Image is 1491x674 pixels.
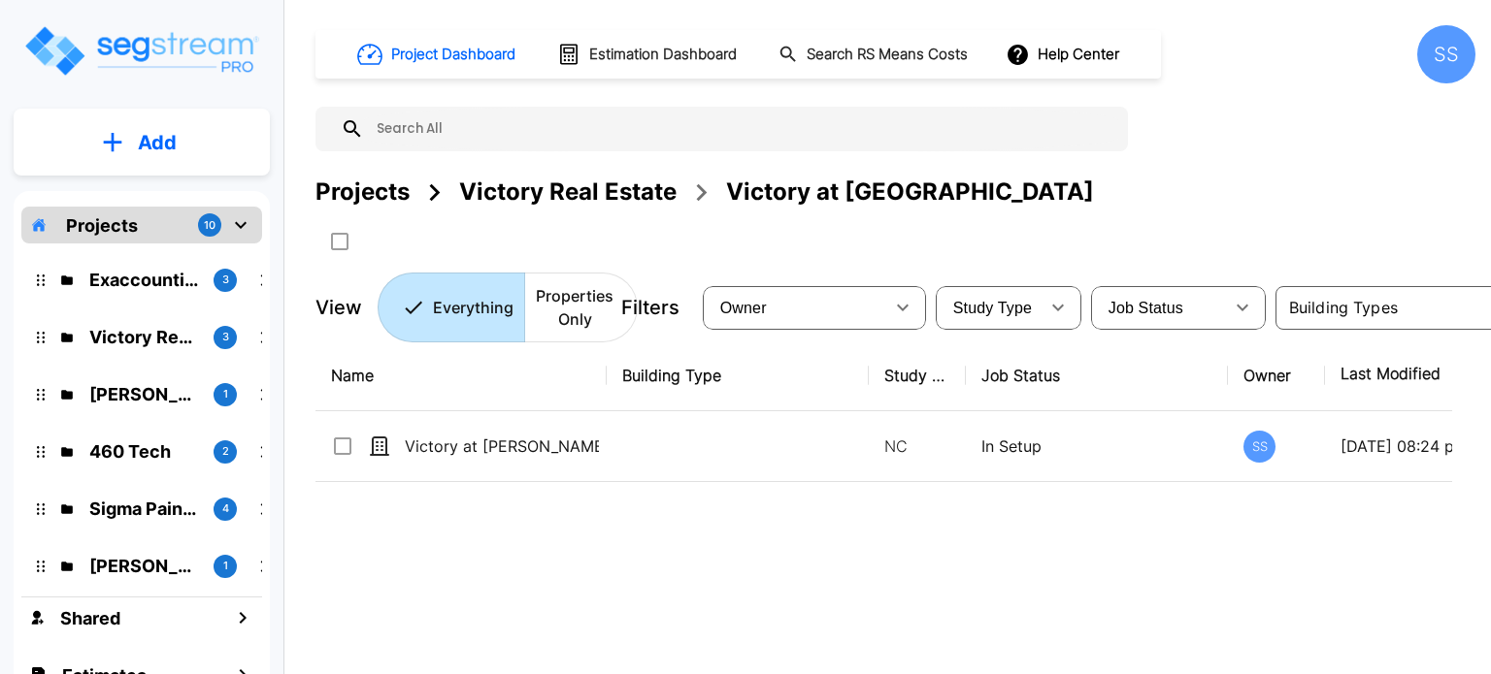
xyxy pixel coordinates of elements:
div: Platform [378,273,638,342]
p: 3 [222,272,229,288]
p: 460 Tech [89,438,198,465]
div: Select [940,280,1039,335]
th: Owner [1228,340,1325,411]
h1: Shared [60,605,120,631]
div: SS [1243,431,1276,463]
button: Add [14,114,270,171]
p: Everything [433,296,514,319]
button: Search RS Means Costs [771,36,978,74]
th: Study Type [869,340,966,411]
p: Victory Real Estate [89,324,198,350]
img: Logo [22,23,260,79]
p: Sigma Pain Clinic [89,496,198,522]
p: Atkinson Candy [89,381,198,407]
span: Owner [720,300,767,316]
button: Estimation Dashboard [549,34,747,75]
button: Properties Only [524,273,638,342]
span: Job Status [1109,300,1183,316]
h1: Search RS Means Costs [807,44,968,66]
p: Projects [66,212,138,239]
p: Exaccountic - Victory Real Estate [89,267,198,293]
p: 1 [223,386,228,402]
p: Victory at [PERSON_NAME] Retail 5A & 7 [405,434,599,458]
p: 10 [204,217,215,234]
p: Properties Only [536,284,613,331]
h1: Estimation Dashboard [589,44,737,66]
div: SS [1417,25,1475,83]
p: McLane Rental Properties [89,553,198,579]
p: In Setup [981,434,1212,458]
button: Project Dashboard [349,33,526,76]
div: Victory at [GEOGRAPHIC_DATA] [726,175,1094,209]
h1: Project Dashboard [391,44,515,66]
p: View [315,293,362,322]
th: Name [315,340,607,411]
button: SelectAll [320,222,359,261]
p: NC [884,434,950,458]
p: 3 [222,329,229,345]
div: Select [1095,280,1223,335]
div: Projects [315,175,410,209]
button: Everything [378,273,525,342]
span: Study Type [953,300,1032,316]
input: Search All [364,107,1118,151]
button: Help Center [1002,36,1127,73]
p: 2 [222,443,229,460]
div: Select [707,280,883,335]
div: Victory Real Estate [459,175,677,209]
th: Building Type [607,340,869,411]
th: Job Status [966,340,1228,411]
p: Filters [621,293,679,322]
p: Add [138,128,177,157]
p: 1 [223,558,228,574]
p: 4 [222,500,229,517]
